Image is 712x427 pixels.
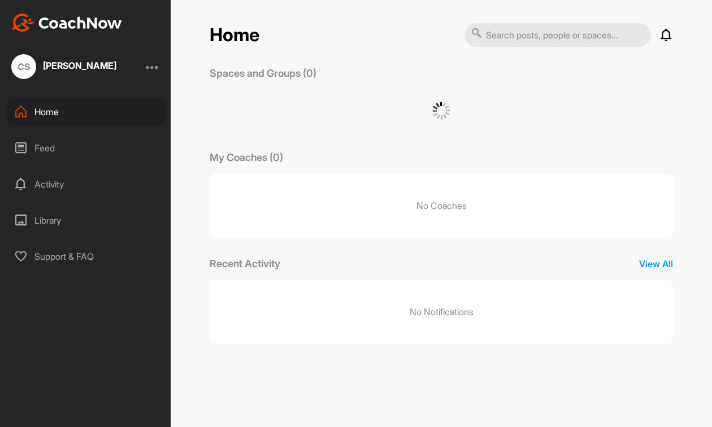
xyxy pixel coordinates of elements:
p: Spaces and Groups (0) [210,66,316,81]
div: Feed [6,134,166,162]
div: [PERSON_NAME] [43,61,116,70]
h2: Home [210,24,259,46]
p: No Coaches [210,173,673,238]
div: Home [6,98,166,126]
input: Search posts, people or spaces... [464,23,651,47]
img: G6gVgL6ErOh57ABN0eRmCEwV0I4iEi4d8EwaPGI0tHgoAbU4EAHFLEQAh+QQFCgALACwIAA4AGAASAAAEbHDJSesaOCdk+8xg... [432,102,450,120]
div: Activity [6,170,166,198]
p: Recent Activity [210,256,280,271]
div: Library [6,206,166,234]
p: View All [639,257,673,271]
img: CoachNow [11,14,122,32]
p: No Notifications [410,305,474,319]
div: Support & FAQ [6,242,166,271]
div: CS [11,54,36,79]
p: My Coaches (0) [210,150,283,165]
